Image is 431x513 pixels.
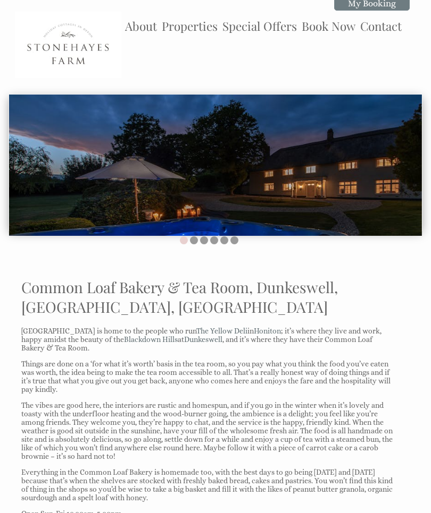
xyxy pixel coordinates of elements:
p: Things are done on a ‘for what it’s worth’ basis in the tea room, so you pay what you think the f... [21,360,397,394]
a: The Yellow Deli [196,327,247,335]
a: Special Offers [222,18,297,34]
p: The vibes are good here, the interiors are rustic and homespun, and if you go in the winter when ... [21,401,397,460]
a: Blackdown Hills [124,335,178,344]
a: Contact [360,18,402,34]
a: Dunkeswell [184,335,222,344]
a: About [125,18,157,34]
a: Properties [162,18,218,34]
h1: Common Loaf Bakery & Tea Room, Dunkeswell, [GEOGRAPHIC_DATA], [GEOGRAPHIC_DATA] [21,277,397,317]
img: Stonehayes Farm [15,12,121,78]
p: Everything in the Common Loaf Bakery is homemade too, with the best days to go being [DATE] and [... [21,468,397,502]
a: Book Now [302,18,355,34]
a: Honiton [254,327,281,335]
p: [GEOGRAPHIC_DATA] is home to the people who run in ; it’s where they live and work, happy amidst ... [21,327,397,352]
